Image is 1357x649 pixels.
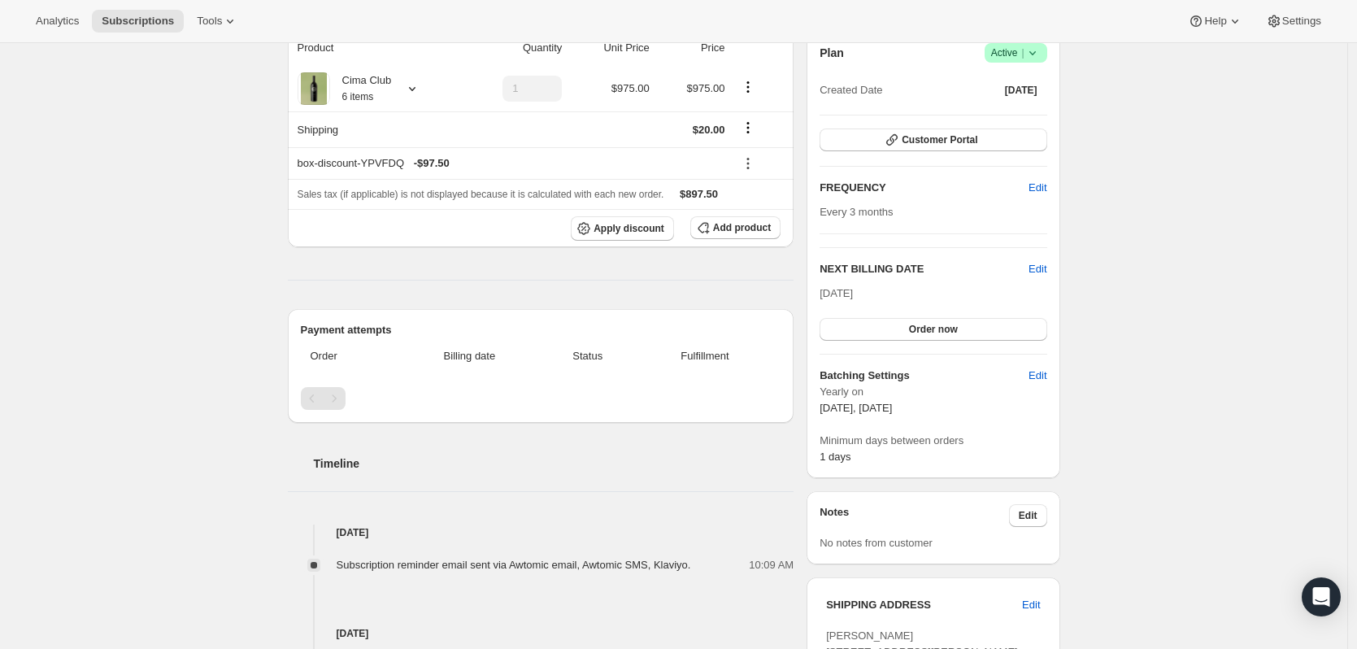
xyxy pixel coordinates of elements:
span: Created Date [820,82,882,98]
h6: Batching Settings [820,368,1029,384]
h4: [DATE] [288,525,794,541]
span: $897.50 [680,188,718,200]
span: Edit [1019,509,1037,522]
button: [DATE] [995,79,1047,102]
span: [DATE] [820,287,853,299]
span: Minimum days between orders [820,433,1046,449]
span: Active [991,45,1041,61]
span: Edit [1029,368,1046,384]
h2: Timeline [314,455,794,472]
h3: SHIPPING ADDRESS [826,597,1022,613]
button: Help [1178,10,1252,33]
span: $20.00 [693,124,725,136]
span: [DATE] [1005,84,1037,97]
span: $975.00 [687,82,725,94]
div: Open Intercom Messenger [1302,577,1341,616]
div: Cima Club [330,72,392,105]
button: Tools [187,10,248,33]
span: [DATE], [DATE] [820,402,892,414]
button: Add product [690,216,781,239]
button: Edit [1012,592,1050,618]
button: Analytics [26,10,89,33]
div: box-discount-YPVFDQ [298,155,725,172]
nav: Pagination [301,387,781,410]
button: Product actions [735,78,761,96]
span: Edit [1029,180,1046,196]
span: $975.00 [611,82,650,94]
h2: FREQUENCY [820,180,1029,196]
span: Subscription reminder email sent via Awtomic email, Awtomic SMS, Klaviyo. [337,559,691,571]
span: 1 days [820,451,850,463]
h2: Plan [820,45,844,61]
span: Add product [713,221,771,234]
span: Subscriptions [102,15,174,28]
span: Analytics [36,15,79,28]
span: Tools [197,15,222,28]
small: 6 items [342,91,374,102]
button: Customer Portal [820,128,1046,151]
button: Apply discount [571,216,674,241]
button: Edit [1019,175,1056,201]
span: Edit [1022,597,1040,613]
span: Fulfillment [639,348,771,364]
span: Billing date [402,348,537,364]
span: Sales tax (if applicable) is not displayed because it is calculated with each new order. [298,189,664,200]
th: Shipping [288,111,459,147]
button: Settings [1256,10,1331,33]
span: Help [1204,15,1226,28]
span: Apply discount [594,222,664,235]
button: Edit [1019,363,1056,389]
span: | [1021,46,1024,59]
span: Yearly on [820,384,1046,400]
h2: NEXT BILLING DATE [820,261,1029,277]
th: Order [301,338,398,374]
button: Shipping actions [735,119,761,137]
th: Price [655,30,730,66]
button: Edit [1029,261,1046,277]
span: Status [546,348,629,364]
span: Settings [1282,15,1321,28]
span: Every 3 months [820,206,893,218]
th: Quantity [459,30,568,66]
span: - $97.50 [414,155,450,172]
h4: [DATE] [288,625,794,642]
button: Subscriptions [92,10,184,33]
span: Order now [909,323,958,336]
span: No notes from customer [820,537,933,549]
h3: Notes [820,504,1009,527]
button: Order now [820,318,1046,341]
span: Customer Portal [902,133,977,146]
th: Product [288,30,459,66]
h2: Payment attempts [301,322,781,338]
button: Edit [1009,504,1047,527]
span: 10:09 AM [749,557,794,573]
th: Unit Price [567,30,654,66]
